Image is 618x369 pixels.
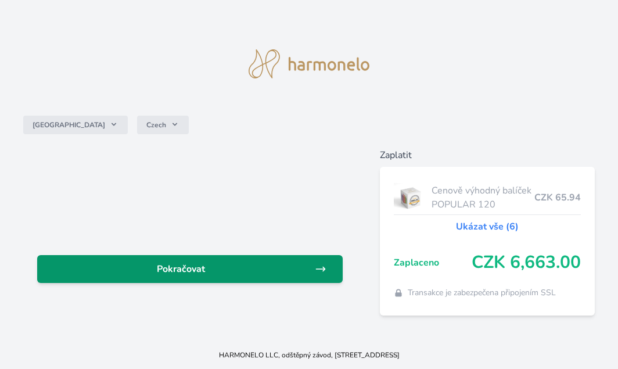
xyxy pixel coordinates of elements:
span: [GEOGRAPHIC_DATA] [33,120,105,130]
span: Cenově výhodný balíček POPULAR 120 [432,184,534,212]
span: CZK 65.94 [534,191,581,205]
span: Zaplaceno [394,256,472,270]
span: Pokračovat [46,262,315,276]
a: Pokračovat [37,255,343,283]
span: Czech [146,120,166,130]
span: CZK 6,663.00 [472,252,581,273]
button: [GEOGRAPHIC_DATA] [23,116,128,134]
button: Czech [137,116,189,134]
img: logo.svg [249,49,369,78]
a: Ukázat vše (6) [456,220,519,234]
img: popular.jpg [394,183,427,212]
span: Transakce je zabezpečena připojením SSL [408,287,556,299]
h6: Zaplatit [380,148,595,162]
